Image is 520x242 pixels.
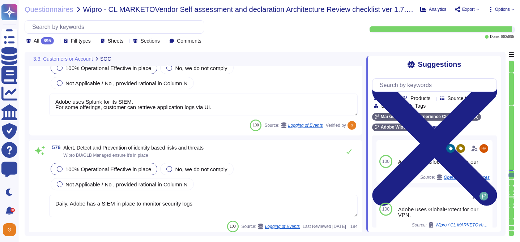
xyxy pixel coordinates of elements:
div: 895 [41,37,54,44]
textarea: Adobe uses Splunk for its SIEM. For some offerings, customer can retrieve application logs via UI. [49,94,358,116]
button: Analytics [420,7,446,12]
span: 100% Operational Effective in place [65,166,151,172]
span: Source: [242,224,300,229]
span: SOC [100,56,111,61]
span: Done: [490,35,500,39]
img: user [479,144,488,153]
textarea: Daily. Adobe has a SIEM in place to monitor security logs [49,195,358,217]
span: No, we do not comply [175,166,227,172]
span: Not Applicable / No , provided rational in Column N [65,181,188,187]
span: Alert, Detect and Prevention of identity based risks and threats [63,145,204,151]
span: Not Applicable / No , provided rational in Column N [65,80,188,86]
span: 100 [253,123,259,127]
span: 882 / 895 [501,35,514,39]
div: 9+ [10,208,15,212]
img: user [3,223,16,236]
button: user [1,222,21,238]
span: 100 [230,224,236,228]
span: Last Reviewed [DATE] [303,224,346,229]
span: Logging of Events [265,224,300,229]
span: 100 [382,159,389,164]
input: Search by keywords [376,79,496,91]
span: 576 [49,145,60,150]
span: Wipro BU/GLB Managed ensure it's in place [63,153,148,158]
img: user [348,121,356,130]
input: Search by keywords [29,21,204,33]
span: Questionnaires [25,6,73,13]
span: Sections [140,38,160,43]
span: 3.3. Customers or Account [33,56,93,61]
span: Analytics [429,7,446,12]
span: Logging of Events [288,123,323,128]
span: 100% Operational Effective in place [65,65,151,71]
span: Wipro - CL MARKETOVendor Self assessment and declaration Architecture Review checklist ver 1.7.9 ... [83,6,414,13]
span: 184 [349,224,358,229]
span: Comments [177,38,201,43]
span: Verified by [326,123,346,128]
span: No, we do not comply [175,65,227,71]
span: Fill types [71,38,91,43]
span: Source: [264,122,323,128]
span: Options [495,7,510,12]
span: All [34,38,39,43]
span: Sheets [108,38,124,43]
span: 100 [382,207,389,211]
span: Export [462,7,475,12]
